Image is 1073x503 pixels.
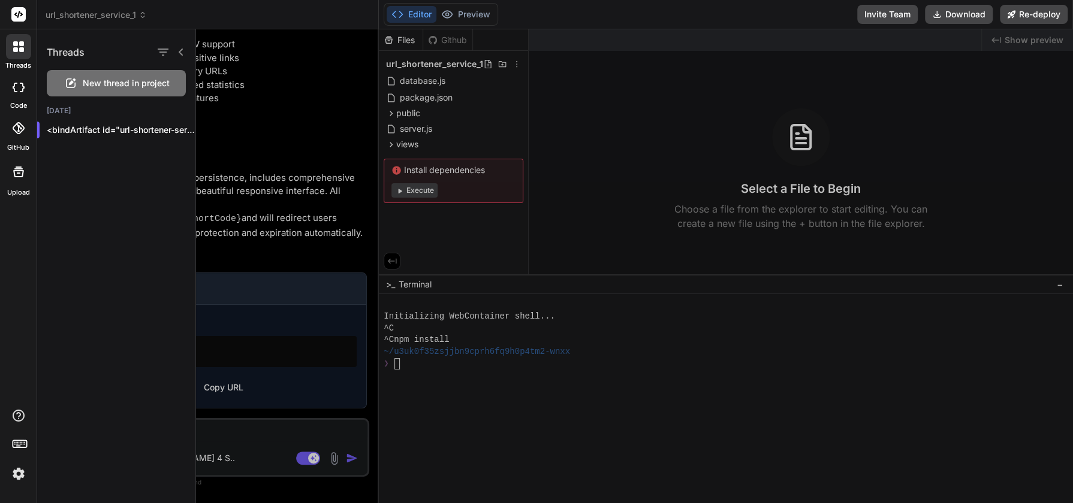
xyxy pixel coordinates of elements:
[387,6,436,23] button: Editor
[46,9,147,21] span: url_shortener_service_1
[7,187,30,198] label: Upload
[857,5,918,24] button: Invite Team
[47,124,195,136] p: <bindArtifact id="url-shortener-service" title="URL Shortener Service"> <bindAction type="file"...
[436,6,495,23] button: Preview
[10,101,27,111] label: code
[7,143,29,153] label: GitHub
[47,45,85,59] h1: Threads
[37,106,195,116] h2: [DATE]
[8,463,29,484] img: settings
[925,5,993,24] button: Download
[83,77,170,89] span: New thread in project
[1000,5,1068,24] button: Re-deploy
[5,60,31,71] label: threads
